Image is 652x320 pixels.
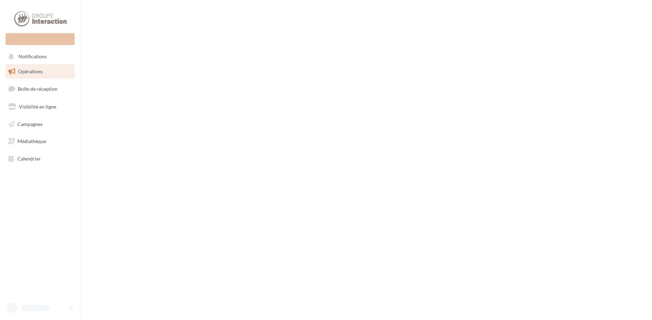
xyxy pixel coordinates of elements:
[18,54,47,60] span: Notifications
[6,33,75,45] div: Nouvelle campagne
[4,81,76,96] a: Boîte de réception
[4,64,76,79] a: Opérations
[17,156,41,162] span: Calendrier
[18,68,43,74] span: Opérations
[17,121,43,127] span: Campagnes
[4,134,76,149] a: Médiathèque
[19,104,56,110] span: Visibilité en ligne
[4,117,76,132] a: Campagnes
[4,151,76,166] a: Calendrier
[18,86,58,92] span: Boîte de réception
[4,99,76,114] a: Visibilité en ligne
[17,138,46,144] span: Médiathèque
